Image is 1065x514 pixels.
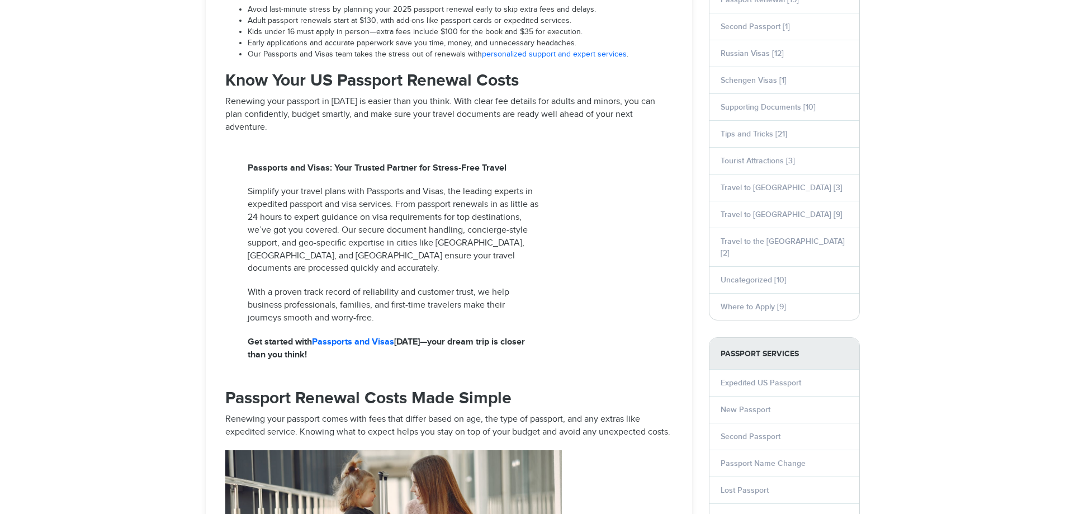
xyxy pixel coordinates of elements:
span: Kids under 16 must apply in person—extra fees include $100 for the book and $35 for execution. [248,27,583,36]
a: Second Passport [721,432,780,441]
a: Second Passport [1] [721,22,790,31]
a: Uncategorized [10] [721,275,787,285]
a: Tourist Attractions [3] [721,156,795,166]
a: New Passport [721,405,770,414]
a: personalized support and expert services [482,50,627,59]
a: Travel to [GEOGRAPHIC_DATA] [9] [721,210,842,219]
span: Simplify your travel plans with Passports and Visas, the leading experts in expedited passport an... [248,186,538,273]
span: Adult passport renewals start at $130, with add-ons like passport cards or expedited services. [248,16,571,25]
span: With a proven track record of reliability and customer trust, we help business professionals, fam... [248,287,509,323]
strong: Passports and Visas: Your Trusted Partner for Stress-Free Travel [248,163,507,173]
a: Where to Apply [9] [721,302,786,312]
a: Passports and Visas [312,337,394,347]
strong: Passport Renewal Costs Made Simple [225,388,512,408]
strong: Know Your US Passport Renewal Costs [225,70,519,91]
a: Travel to [GEOGRAPHIC_DATA] [3] [721,183,842,192]
span: Early applications and accurate paperwork save you time, money, and unnecessary headaches. [248,39,576,48]
a: Lost Passport [721,485,769,495]
span: Renewing your passport in [DATE] is easier than you think. With clear fee details for adults and ... [225,96,655,133]
a: Expedited US Passport [721,378,801,388]
strong: PASSPORT SERVICES [709,338,859,370]
span: Our Passports and Visas team takes the stress out of renewals with [248,50,482,59]
span: Renewing your passport comes with fees that differ based on age, the type of passport, and any ex... [225,414,670,437]
a: Schengen Visas [1] [721,76,787,85]
a: Russian Visas [12] [721,49,784,58]
strong: [DATE]—your dream trip is closer than you think! [248,337,525,360]
a: Tips and Tricks [21] [721,129,787,139]
a: Passport Name Change [721,459,806,468]
span: Get started with [248,337,312,347]
li: . [248,49,673,60]
span: Avoid last-minute stress by planning your 2025 passport renewal early to skip extra fees and delays. [248,5,596,14]
a: Travel to the [GEOGRAPHIC_DATA] [2] [721,237,845,258]
a: Supporting Documents [10] [721,102,816,112]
